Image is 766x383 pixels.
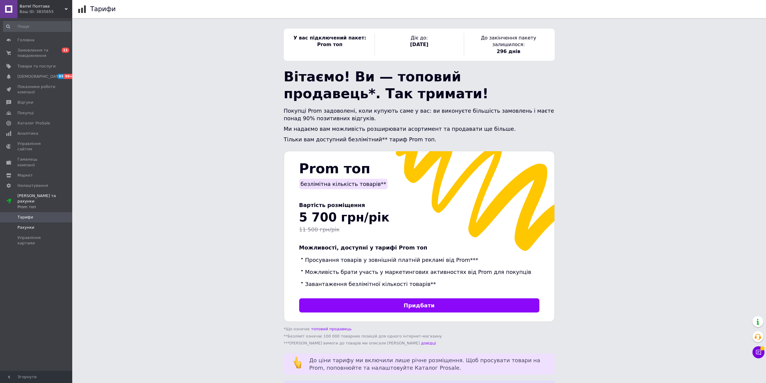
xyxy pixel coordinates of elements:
span: Можливості, доступні у тарифі Prom топ [299,244,427,251]
span: 296 днів [497,49,520,54]
span: Каталог ProSale [17,121,50,126]
div: Ваш ID: 3835655 [20,9,72,14]
span: Покупці [17,110,34,116]
span: Показники роботи компанії [17,84,56,95]
img: :point_up_2: [293,356,302,369]
span: Налаштування [17,183,48,188]
span: Вартість розміщення [299,202,365,208]
span: Можливість брати участь у маркетингових активностях від Prom для покупців [305,269,531,275]
span: Головна [17,37,34,43]
span: **Безліміт означає 100 000 товарних позицій для одного інтернет-магазину [284,334,442,338]
button: Чат з покупцем [752,346,764,358]
span: До ціни тарифу ми включили лише річне розміщення. Щоб просувати товари на Prom, поповнюйте та нал... [309,357,540,371]
span: Тільки вам доступний безлімітний** тариф Prom топ. [284,136,436,143]
span: Маркет [17,173,33,178]
span: Просування товарів у зовнішній платній рекламі від Prom*** [305,257,478,263]
div: Prom топ [17,204,72,210]
span: Ми надаємо вам можливість розширювати асортимент та продавати ще більше. [284,126,516,132]
span: До закінчення пакету залишилося: [481,35,536,47]
span: Гаманець компанії [17,157,56,168]
span: Prom топ [299,161,371,177]
span: Товари та послуги [17,64,56,69]
span: 99+ [64,74,74,79]
span: Вітаємо! Ви — топовий продавець*. Так тримати! [284,69,488,102]
span: Prom топ [317,42,343,47]
a: довідці [420,341,436,345]
span: безлімітна кількість товарів** [301,181,386,187]
span: 5 700 грн/рік [299,210,389,224]
span: Завантаження безлімітної кількості товарів** [305,281,436,287]
span: Barrel Полтава [20,4,65,9]
span: ***[PERSON_NAME] вимоги до товарів ми описали [PERSON_NAME] [284,341,436,345]
span: Управління сайтом [17,141,56,152]
span: [DATE] [410,42,429,47]
input: Пошук [3,21,71,32]
span: Управління картами [17,235,56,246]
span: Рахунки [17,225,34,230]
span: [DEMOGRAPHIC_DATA] [17,74,62,79]
div: Діє до: [374,33,464,56]
span: 11 [62,48,69,53]
span: [PERSON_NAME] та рахунки [17,193,72,210]
span: Замовлення та повідомлення [17,48,56,58]
span: У вас підключений пакет: [293,35,366,41]
span: 11 500 грн/рік [299,226,340,233]
span: Покупці Prom задоволені, коли купують саме у вас: ви виконуєте більшість замовлень і маєте понад ... [284,108,554,121]
span: Відгуки [17,100,33,105]
a: топовий продавець [310,327,352,331]
span: Тарифи [17,215,33,220]
span: Аналітика [17,131,38,136]
h1: Тарифи [90,5,116,13]
span: *Що означає [284,327,352,331]
span: 93 [57,74,64,79]
a: Придбати [299,298,539,312]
